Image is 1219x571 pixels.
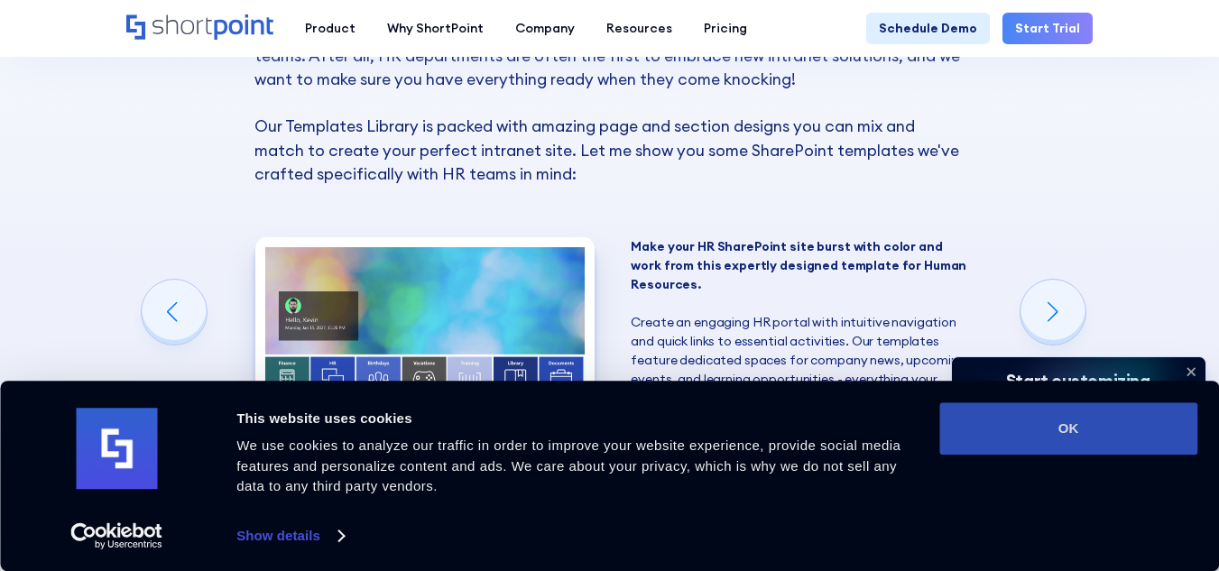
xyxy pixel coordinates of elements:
[590,13,688,44] a: Resources
[866,13,990,44] a: Schedule Demo
[305,19,356,38] div: Product
[631,238,966,292] strong: Make your HR SharePoint site burst with color and work from this expertly designed template for H...
[236,522,343,549] a: Show details
[236,408,919,429] div: This website uses cookies
[631,237,970,427] p: Create an engaging HR portal with intuitive navigation and quick links to essential activities. O...
[939,402,1197,455] button: OK
[387,19,484,38] div: Why ShortPoint
[704,19,747,38] div: Pricing
[38,522,196,549] a: Usercentrics Cookiebot - opens in a new window
[254,20,965,186] p: Here at ShortPoint, we've put our hearts into creating Modern SharePoint Templates for HR teams. ...
[236,437,900,493] span: We use cookies to analyze our traffic in order to improve your website experience, provide social...
[606,19,672,38] div: Resources
[515,19,575,38] div: Company
[688,13,762,44] a: Pricing
[1002,13,1093,44] a: Start Trial
[76,409,157,490] img: logo
[289,13,371,44] a: Product
[499,13,590,44] a: Company
[126,14,273,41] a: Home
[142,280,207,345] div: Previous slide
[1020,280,1085,345] div: Next slide
[371,13,499,44] a: Why ShortPoint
